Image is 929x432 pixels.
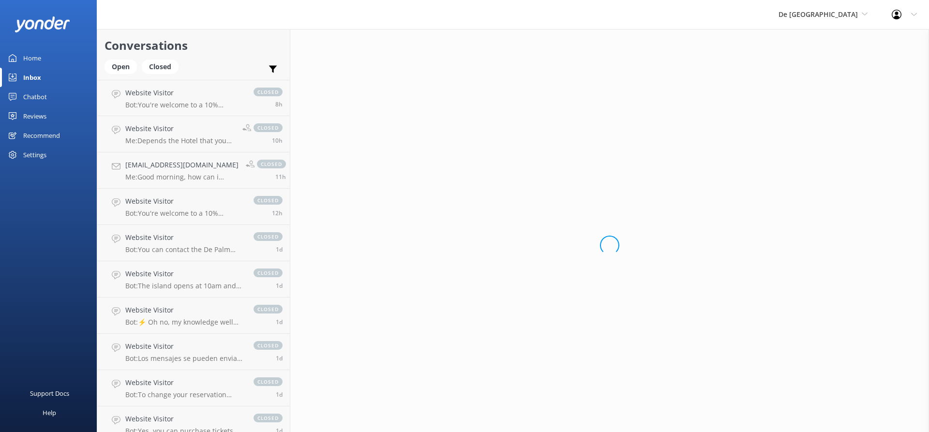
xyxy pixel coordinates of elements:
p: Bot: You're welcome to a 10% discount using the code SAVE10 during the checkout process! Book onl... [125,101,244,109]
a: Website VisitorMe:Depends the Hotel that you are staying.closed10h [97,116,290,152]
p: Bot: Los mensajes se pueden enviar al número de WhatsApp [PHONE_NUMBER]. Ten en cuenta que no pod... [125,354,244,363]
span: closed [254,305,283,313]
p: Me: Good morning, how can i assist you? [125,173,239,181]
div: Home [23,48,41,68]
p: Me: Depends the Hotel that you are staying. [125,136,235,145]
span: closed [254,341,283,350]
span: Aug 27 2025 10:32am (UTC -04:00) America/Caracas [272,136,283,145]
span: De [GEOGRAPHIC_DATA] [779,10,858,19]
img: yonder-white-logo.png [15,16,70,32]
div: Recommend [23,126,60,145]
h4: Website Visitor [125,377,244,388]
div: Help [43,403,56,422]
h4: Website Visitor [125,341,244,352]
h4: Website Visitor [125,88,244,98]
span: closed [257,160,286,168]
a: Website VisitorBot:You're welcome to a 10% discount using the code SAVE10 during the checkout pro... [97,189,290,225]
div: Chatbot [23,87,47,106]
div: Settings [23,145,46,164]
p: Bot: ⚡ Oh no, my knowledge well just ran dry! Could you reshuffle your question? If I still draw ... [125,318,244,327]
span: Aug 27 2025 08:00am (UTC -04:00) America/Caracas [272,209,283,217]
h4: Website Visitor [125,305,244,315]
div: Support Docs [30,384,69,403]
p: Bot: To change your reservation date, please contact the De Palm Island team at [PHONE_NUMBER] or... [125,390,244,399]
span: Aug 27 2025 12:45pm (UTC -04:00) America/Caracas [275,100,283,108]
h4: [EMAIL_ADDRESS][DOMAIN_NAME] [125,160,239,170]
div: Reviews [23,106,46,126]
span: closed [254,88,283,96]
span: Aug 26 2025 02:16pm (UTC -04:00) America/Caracas [276,354,283,362]
div: Open [105,60,137,74]
p: Bot: The island opens at 10am and closes at 5pm. [125,282,244,290]
span: Aug 26 2025 05:22pm (UTC -04:00) America/Caracas [276,318,283,326]
a: Closed [142,61,183,72]
span: Aug 26 2025 01:40pm (UTC -04:00) America/Caracas [276,390,283,399]
p: Bot: You can contact the De Palm Island team at [EMAIL_ADDRESS][DOMAIN_NAME]. [125,245,244,254]
a: Website VisitorBot:To change your reservation date, please contact the De Palm Island team at [PH... [97,370,290,406]
a: Website VisitorBot:You can contact the De Palm Island team at [EMAIL_ADDRESS][DOMAIN_NAME].closed1d [97,225,290,261]
span: closed [254,196,283,205]
h4: Website Visitor [125,414,244,424]
a: [EMAIL_ADDRESS][DOMAIN_NAME]Me:Good morning, how can i assist you?closed11h [97,152,290,189]
span: Aug 26 2025 06:43pm (UTC -04:00) America/Caracas [276,245,283,253]
a: Website VisitorBot:You're welcome to a 10% discount using the code SAVE10 during the checkout pro... [97,80,290,116]
h2: Conversations [105,36,283,55]
p: Bot: You're welcome to a 10% discount using the code SAVE10 during the checkout process! Book onl... [125,209,244,218]
span: closed [254,414,283,422]
a: Website VisitorBot:The island opens at 10am and closes at 5pm.closed1d [97,261,290,298]
h4: Website Visitor [125,196,244,207]
span: closed [254,268,283,277]
h4: Website Visitor [125,123,235,134]
div: Closed [142,60,179,74]
span: closed [254,123,283,132]
a: Open [105,61,142,72]
a: Website VisitorBot:⚡ Oh no, my knowledge well just ran dry! Could you reshuffle your question? If... [97,298,290,334]
span: Aug 26 2025 05:27pm (UTC -04:00) America/Caracas [276,282,283,290]
a: Website VisitorBot:Los mensajes se pueden enviar al número de WhatsApp [PHONE_NUMBER]. Ten en cue... [97,334,290,370]
div: Inbox [23,68,41,87]
h4: Website Visitor [125,232,244,243]
span: Aug 27 2025 09:16am (UTC -04:00) America/Caracas [275,173,286,181]
span: closed [254,232,283,241]
h4: Website Visitor [125,268,244,279]
span: closed [254,377,283,386]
